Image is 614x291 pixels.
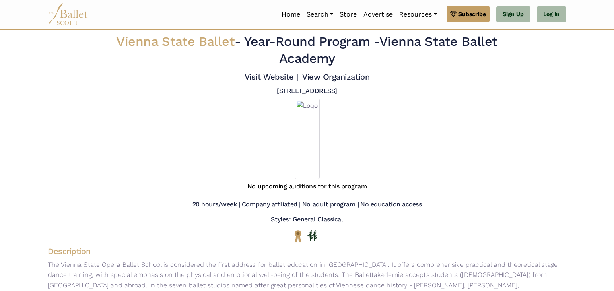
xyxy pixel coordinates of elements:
img: National [293,230,303,242]
span: Vienna State Ballet [116,34,235,49]
a: Visit Website | [245,72,298,82]
h5: No education access [360,200,422,209]
a: Subscribe [447,6,490,22]
a: Home [278,6,303,23]
span: Year-Round Program - [244,34,379,49]
h5: Company affiliated | [242,200,301,209]
a: Log In [537,6,566,23]
img: gem.svg [450,10,457,19]
a: Sign Up [496,6,530,23]
h2: - Vienna State Ballet Academy [92,33,522,67]
h5: Styles: General Classical [271,215,343,224]
a: Advertise [360,6,396,23]
h5: No upcoming auditions for this program [247,182,367,191]
h4: Description [41,246,573,256]
h5: 20 hours/week | [192,200,240,209]
span: Subscribe [458,10,486,19]
a: Store [336,6,360,23]
a: Search [303,6,336,23]
h5: [STREET_ADDRESS] [277,87,337,95]
img: In Person [307,230,317,241]
h5: No adult program | [302,200,359,209]
a: View Organization [302,72,369,82]
img: Logo [295,99,320,179]
a: Resources [396,6,440,23]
